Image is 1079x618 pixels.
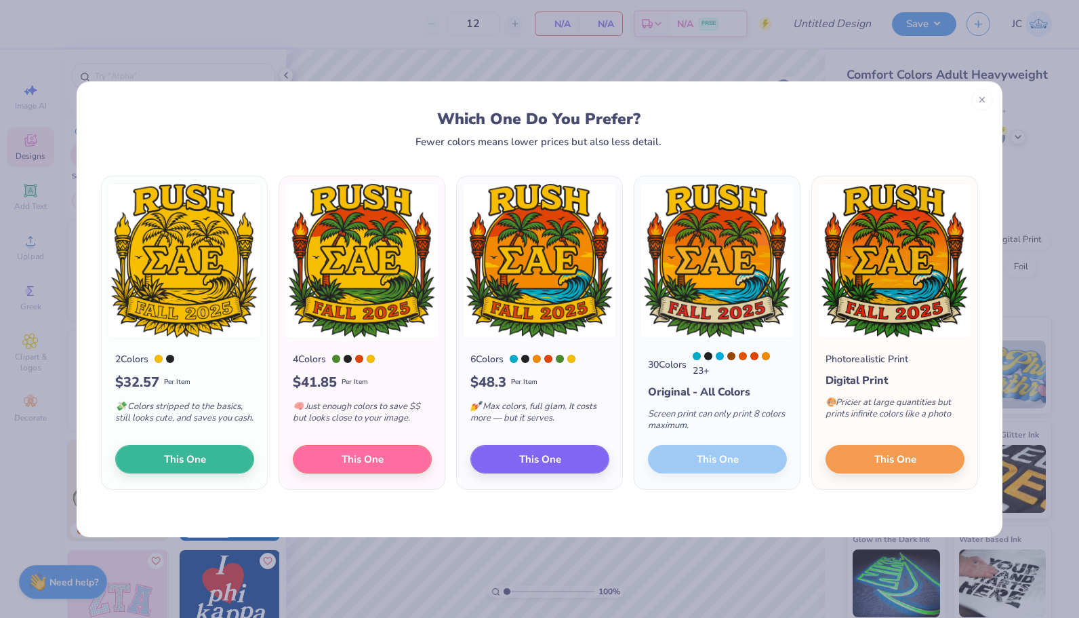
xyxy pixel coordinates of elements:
div: 1535 C [727,352,735,360]
span: 💅 [470,400,481,412]
div: Fewer colors means lower prices but also less detail. [415,136,661,147]
span: $ 48.3 [470,372,506,393]
div: 363 C [332,355,340,363]
div: Original - All Colors [648,384,787,400]
span: This One [874,451,916,467]
div: Pricier at large quantities but prints infinite colors like a photo [826,389,964,433]
button: This One [470,445,609,474]
button: This One [293,445,432,474]
span: $ 32.57 [115,372,159,393]
div: 144 C [533,355,541,363]
div: 1665 C [750,352,758,360]
div: Screen print can only print 8 colors maximum. [648,400,787,445]
img: 2 color option [107,183,262,339]
div: 23 + [693,352,787,378]
div: Max colors, full glam. It costs more — but it serves. [470,393,609,438]
div: Neutral Black C [521,355,529,363]
button: This One [115,445,254,474]
div: Colors stripped to the basics, still looks cute, and saves you cash. [115,393,254,438]
div: 166 C [739,352,747,360]
div: Photorealistic Print [826,352,908,366]
span: Per Item [511,377,537,387]
span: This One [342,451,384,467]
span: This One [519,451,561,467]
span: 🧠 [293,400,304,412]
div: Neutral Black C [704,352,712,360]
div: 144 C [762,352,770,360]
img: 4 color option [285,183,439,339]
div: 4 Colors [293,352,326,366]
div: 1665 C [544,355,552,363]
div: 7408 C [155,355,163,363]
div: 7408 C [567,355,575,363]
div: 363 C [556,355,564,363]
div: 3125 C [510,355,518,363]
div: 3125 C [693,352,701,360]
div: 638 C [716,352,724,360]
span: 🎨 [826,396,836,408]
span: Per Item [342,377,368,387]
div: 1665 C [355,355,363,363]
span: 💸 [115,400,126,412]
span: This One [164,451,206,467]
div: Neutral Black C [166,355,174,363]
div: 7408 C [367,355,375,363]
div: 6 Colors [470,352,504,366]
img: Photorealistic preview [817,183,972,339]
div: Digital Print [826,372,964,389]
img: 6 color option [462,183,617,339]
div: 30 Colors [648,358,687,372]
div: Neutral Black C [344,355,352,363]
div: Which One Do You Prefer? [114,110,964,128]
div: Just enough colors to save $$ but looks close to your image. [293,393,432,438]
button: This One [826,445,964,474]
img: 30 color option [640,183,794,339]
div: 2 Colors [115,352,148,366]
span: $ 41.85 [293,372,337,393]
span: Per Item [164,377,190,387]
